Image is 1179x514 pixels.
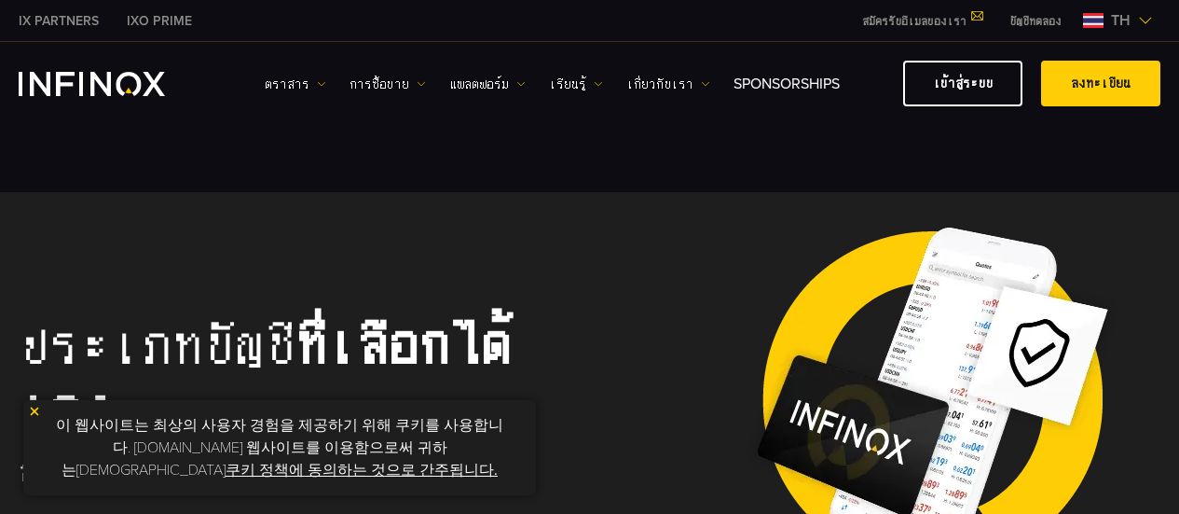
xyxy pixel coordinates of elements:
img: 노란색 닫기 아이콘 [28,405,41,418]
a: INFINOX 로고 [19,72,209,96]
h1: ประเภทบัญชี [19,313,567,441]
span: th [1104,9,1138,32]
a: 인피녹스 [113,11,206,31]
a: ลงทะเบียน [1041,61,1160,106]
a: สมัครรับอีเมลของเรา [848,13,995,29]
h2: สำหรับเทรดเดอร์ทุกประเภท [19,451,567,492]
a: 인피녹스 [5,11,113,31]
a: 쿠키 정책에 동의하는 것으로 간주됩니다. [226,461,498,479]
font: 이 웹사이트는 최상의 사용자 경험을 제공하기 위해 쿠키를 사용합니다. [DOMAIN_NAME] 웹사이트를 이용함으로써 귀하는 [56,416,503,479]
a: เรียนรู้ [549,73,603,95]
a: แพลตฟอร์ม [449,73,526,95]
a: 인피녹스 메뉴 [995,11,1076,31]
a: เกี่ยวกับเรา [626,73,710,95]
strong: ที่เลือกได้เอง [19,308,511,445]
a: เข้าสู่ระบบ [903,61,1022,106]
a: ตราสาร [265,73,326,95]
a: Sponsorships [733,73,840,95]
a: การซื้อขาย [350,73,426,95]
font: [DEMOGRAPHIC_DATA] [76,461,226,479]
